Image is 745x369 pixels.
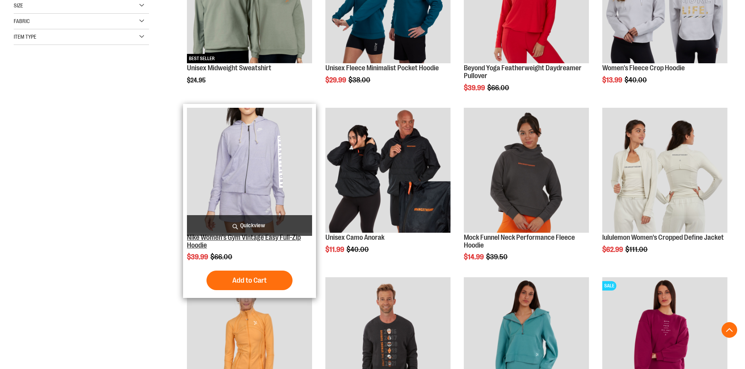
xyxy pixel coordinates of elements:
span: Item Type [14,34,36,40]
span: $40.00 [346,246,370,253]
span: $39.99 [187,253,209,261]
span: $39.50 [486,253,509,261]
span: $66.00 [487,84,510,92]
div: product [183,104,316,298]
a: Product image for Nike Gym Vintage Easy Full Zip Hoodie [187,108,312,234]
span: $29.99 [325,76,347,84]
a: Nike Women's Gym Vintage Easy Full-Zip Hoodie [187,234,301,249]
a: Product image for lululemon Define Jacket Cropped [602,108,727,234]
span: SALE [602,281,616,291]
img: Product image for Mock Funnel Neck Performance Fleece Hoodie [464,108,589,233]
span: Size [14,2,23,9]
span: $14.99 [464,253,485,261]
button: Back To Top [722,322,737,338]
div: product [460,104,593,281]
span: $40.00 [625,76,648,84]
span: Add to Cart [232,276,267,285]
button: Add to Cart [206,271,293,290]
span: $111.00 [625,246,649,253]
a: Beyond Yoga Featherweight Daydreamer Pullover [464,64,582,80]
span: $62.99 [602,246,624,253]
a: Unisex Midweight Sweatshirt [187,64,271,72]
span: $39.99 [464,84,486,92]
span: $24.95 [187,77,207,84]
a: Product image for Mock Funnel Neck Performance Fleece Hoodie [464,108,589,234]
span: $13.99 [602,76,623,84]
span: $38.00 [348,76,372,84]
a: Mock Funnel Neck Performance Fleece Hoodie [464,234,575,249]
a: Unisex Camo Anorak [325,234,384,241]
span: $66.00 [210,253,233,261]
span: $11.99 [325,246,345,253]
div: product [321,104,454,273]
span: BEST SELLER [187,54,217,63]
a: Unisex Fleece Minimalist Pocket Hoodie [325,64,439,72]
img: Product image for lululemon Define Jacket Cropped [602,108,727,233]
a: Quickview [187,215,312,236]
a: lululemon Women's Cropped Define Jacket [602,234,724,241]
div: product [598,104,731,273]
img: Product image for Nike Gym Vintage Easy Full Zip Hoodie [187,108,312,233]
a: Women's Fleece Crop Hoodie [602,64,685,72]
img: Product image for Unisex Camo Anorak [325,108,451,233]
span: Fabric [14,18,30,24]
a: Product image for Unisex Camo Anorak [325,108,451,234]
